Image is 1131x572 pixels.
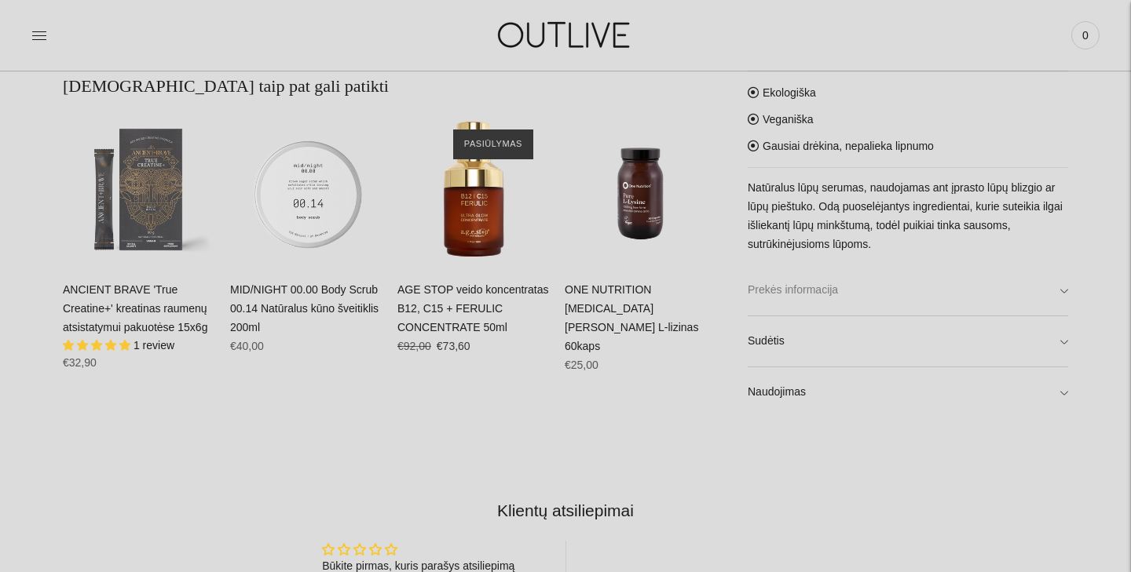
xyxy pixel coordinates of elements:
a: Sudėtis [748,316,1068,366]
a: 0 [1071,18,1100,53]
a: Prekės informacija [748,265,1068,315]
span: €25,00 [565,359,598,371]
span: 0 [1074,24,1096,46]
a: ANCIENT BRAVE 'True Creatine+' kreatinas raumenų atsistatymui pakuotėse 15x6g [63,283,207,333]
p: Natūralus lūpų serumas, naudojamas ant įprasto lūpų blizgio ar lūpų pieštuko. Odą puoselėjantys i... [748,179,1068,254]
a: AGE STOP veido koncentratas B12, C15 + FERULIC CONCENTRATE 50ml [397,283,548,333]
a: ANCIENT BRAVE 'True Creatine+' kreatinas raumenų atsistatymui pakuotėse 15x6g [63,114,214,265]
span: 5.00 stars [63,339,134,352]
div: Ekologiška Veganiška Gausiai drėkina, nepalieka lipnumo [748,71,1068,417]
span: €73,60 [437,340,470,352]
span: €40,00 [230,340,264,352]
span: 1 review [134,339,174,352]
h2: [DEMOGRAPHIC_DATA] taip pat gali patikti [63,75,716,98]
h2: Klientų atsiliepimai [75,499,1056,522]
div: Average rating is 0.00 stars [322,541,514,559]
a: ONE NUTRITION [MEDICAL_DATA][PERSON_NAME] L-lizinas 60kaps [565,283,698,352]
a: ONE NUTRITION L-Lysine Grynas L-lizinas 60kaps [565,114,716,265]
img: OUTLIVE [467,8,664,62]
a: MID/NIGHT 00.00 Body Scrub 00.14 Natūralus kūno šveitiklis 200ml [230,283,379,333]
a: AGE STOP veido koncentratas B12, C15 + FERULIC CONCENTRATE 50ml [397,114,549,265]
a: MID/NIGHT 00.00 Body Scrub 00.14 Natūralus kūno šveitiklis 200ml [230,114,382,265]
s: €92,00 [397,340,431,352]
span: €32,90 [63,356,97,369]
a: Naudojimas [748,367,1068,417]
